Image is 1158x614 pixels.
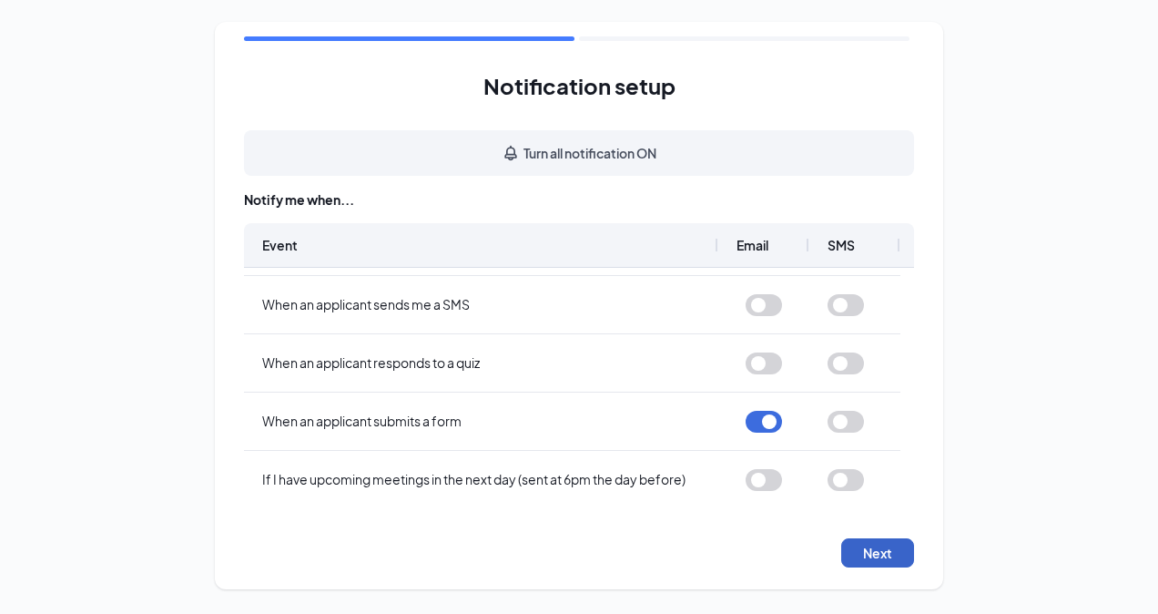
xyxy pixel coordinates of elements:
[736,237,768,253] span: Email
[244,190,914,209] div: Notify me when...
[483,70,675,101] h1: Notification setup
[244,130,914,176] button: Turn all notification ONBell
[262,237,298,253] span: Event
[262,413,462,429] span: When an applicant submits a form
[841,538,914,568] button: Next
[828,237,855,253] span: SMS
[262,471,686,487] span: If I have upcoming meetings in the next day (sent at 6pm the day before)
[502,144,520,162] svg: Bell
[262,296,470,312] span: When an applicant sends me a SMS
[262,354,480,371] span: When an applicant responds to a quiz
